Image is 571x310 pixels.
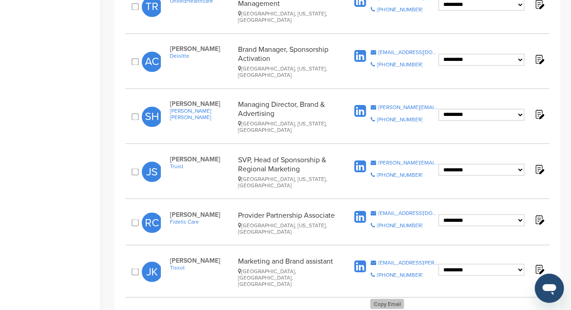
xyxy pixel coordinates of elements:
span: [PERSON_NAME] [170,100,234,108]
div: [GEOGRAPHIC_DATA], [US_STATE], [GEOGRAPHIC_DATA] [238,222,338,235]
span: [PERSON_NAME] [170,210,234,218]
img: Notes [533,263,545,275]
div: [PHONE_NUMBER] [377,172,422,177]
div: [PHONE_NUMBER] [377,222,422,228]
span: AC [142,51,162,72]
div: [EMAIL_ADDRESS][PERSON_NAME][DOMAIN_NAME] [378,260,438,265]
div: [PHONE_NUMBER] [377,117,422,122]
div: Marketing and Brand assistant [238,256,338,287]
span: [PERSON_NAME] [170,155,234,163]
a: Tissot [170,264,234,270]
span: [PERSON_NAME] [170,256,234,264]
div: Managing Director, Brand & Advertising [238,100,338,133]
a: [PERSON_NAME] [PERSON_NAME] [170,108,234,120]
span: JS [142,161,162,182]
iframe: Button to launch messaging window [535,274,564,303]
span: JK [142,261,162,282]
img: Notes [533,53,545,65]
div: [PHONE_NUMBER] [377,7,422,12]
div: [GEOGRAPHIC_DATA], [US_STATE], [GEOGRAPHIC_DATA] [238,10,338,23]
span: RC [142,212,162,233]
div: [GEOGRAPHIC_DATA], [US_STATE], [GEOGRAPHIC_DATA] [238,65,338,78]
span: [PERSON_NAME] [170,45,234,53]
div: [PHONE_NUMBER] [377,272,422,277]
div: [GEOGRAPHIC_DATA], [US_STATE], [GEOGRAPHIC_DATA] [238,175,338,188]
div: Provider Partnership Associate [238,210,338,235]
a: Truist [170,163,234,169]
img: Notes [533,163,545,175]
div: SVP, Head of Sponsorship & Regional Marketing [238,155,338,188]
a: Deloitte [170,53,234,59]
div: [PERSON_NAME][EMAIL_ADDRESS][PERSON_NAME][DOMAIN_NAME] [378,105,438,110]
div: [PHONE_NUMBER] [377,62,422,67]
img: Notes [533,214,545,225]
div: [PERSON_NAME][EMAIL_ADDRESS][PERSON_NAME][DOMAIN_NAME] [378,160,438,165]
span: SH [142,106,162,127]
div: [GEOGRAPHIC_DATA], [GEOGRAPHIC_DATA], [GEOGRAPHIC_DATA] [238,268,338,287]
div: [EMAIL_ADDRESS][DOMAIN_NAME] [378,210,438,215]
a: Fidelis Care [170,218,234,225]
div: Brand Manager, Sponsorship Activation [238,45,338,78]
div: Copy Email [370,299,404,309]
div: [EMAIL_ADDRESS][DOMAIN_NAME] [378,50,438,55]
img: Notes [533,108,545,120]
div: [GEOGRAPHIC_DATA], [US_STATE], [GEOGRAPHIC_DATA] [238,120,338,133]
